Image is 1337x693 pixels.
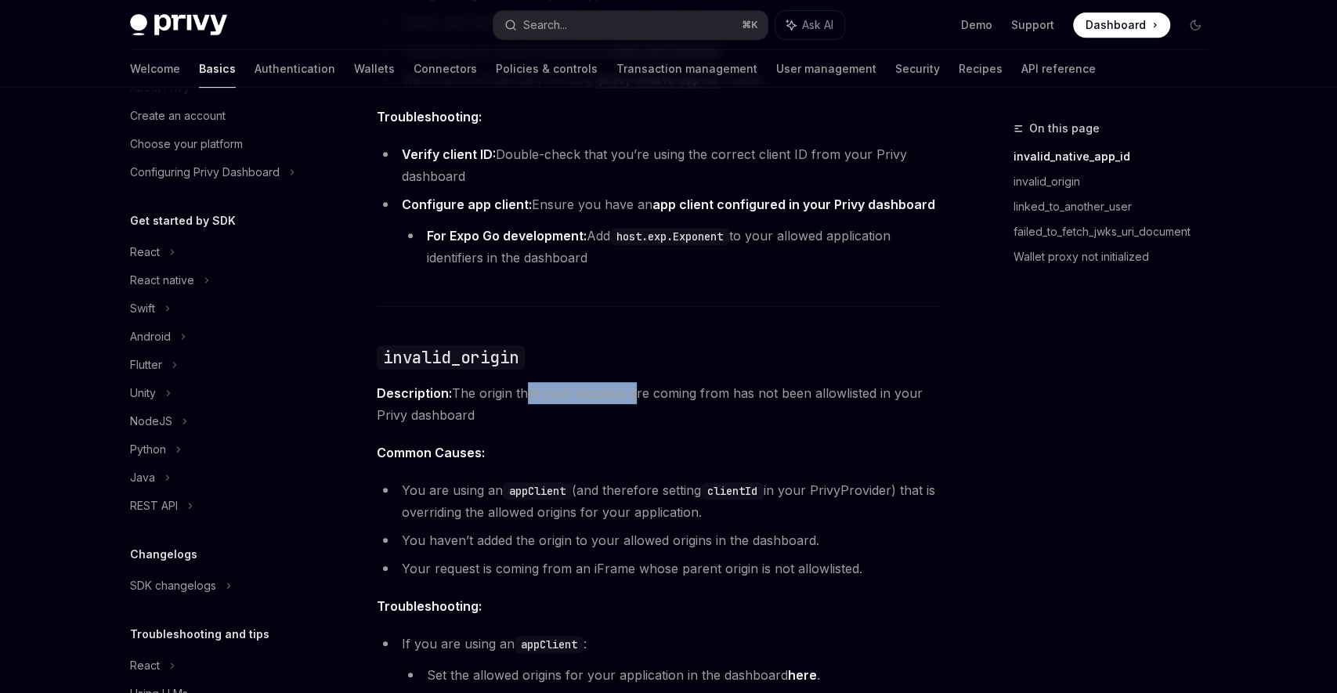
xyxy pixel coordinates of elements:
[255,50,335,88] a: Authentication
[1029,119,1100,138] span: On this page
[130,106,226,125] div: Create an account
[402,197,532,212] strong: Configure app client:
[1183,13,1208,38] button: Toggle dark mode
[616,50,757,88] a: Transaction management
[377,385,452,401] strong: Description:
[377,382,941,426] span: The origin that your requests are coming from has not been allowlisted in your Privy dashboard
[130,135,243,153] div: Choose your platform
[130,243,160,262] div: React
[377,109,482,125] strong: Troubleshooting:
[1014,144,1220,169] a: invalid_native_app_id
[377,143,941,187] li: Double-check that you’re using the correct client ID from your Privy dashboard
[402,146,496,162] strong: Verify client ID:
[130,211,236,230] h5: Get started by SDK
[354,50,395,88] a: Wallets
[523,16,567,34] div: Search...
[199,50,236,88] a: Basics
[130,576,216,595] div: SDK changelogs
[1014,194,1220,219] a: linked_to_another_user
[1014,169,1220,194] a: invalid_origin
[1014,219,1220,244] a: failed_to_fetch_jwks_uri_document
[130,412,172,431] div: NodeJS
[130,299,155,318] div: Swift
[493,11,768,39] button: Search...⌘K
[427,228,587,244] strong: For Expo Go development:
[742,19,758,31] span: ⌘ K
[1014,244,1220,269] a: Wallet proxy not initialized
[117,130,318,158] a: Choose your platform
[1011,17,1054,33] a: Support
[1021,50,1096,88] a: API reference
[377,345,526,370] code: invalid_origin
[130,163,280,182] div: Configuring Privy Dashboard
[377,479,941,523] li: You are using an (and therefore setting in your PrivyProvider) that is overriding the allowed ori...
[377,529,941,551] li: You haven’t added the origin to your allowed origins in the dashboard.
[377,598,482,614] strong: Troubleshooting:
[117,102,318,130] a: Create an account
[130,625,269,644] h5: Troubleshooting and tips
[130,545,197,564] h5: Changelogs
[130,384,156,402] div: Unity
[130,50,180,88] a: Welcome
[377,633,941,686] li: If you are using an :
[130,356,162,374] div: Flutter
[130,496,178,515] div: REST API
[377,558,941,579] li: Your request is coming from an iFrame whose parent origin is not allowlisted.
[130,271,194,290] div: React native
[895,50,940,88] a: Security
[961,17,992,33] a: Demo
[402,225,941,269] li: Add to your allowed application identifiers in the dashboard
[776,50,876,88] a: User management
[959,50,1003,88] a: Recipes
[496,50,598,88] a: Policies & controls
[377,193,941,269] li: Ensure you have an
[414,50,477,88] a: Connectors
[1086,17,1146,33] span: Dashboard
[402,664,941,686] li: Set the allowed origins for your application in the dashboard .
[788,667,817,684] a: here
[802,17,833,33] span: Ask AI
[775,11,844,39] button: Ask AI
[130,327,171,346] div: Android
[652,197,935,213] a: app client configured in your Privy dashboard
[377,445,485,460] strong: Common Causes:
[130,656,160,675] div: React
[1073,13,1170,38] a: Dashboard
[130,440,166,459] div: Python
[701,482,764,500] code: clientId
[515,636,584,653] code: appClient
[130,14,227,36] img: dark logo
[130,468,155,487] div: Java
[610,228,729,245] code: host.exp.Exponent
[503,482,572,500] code: appClient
